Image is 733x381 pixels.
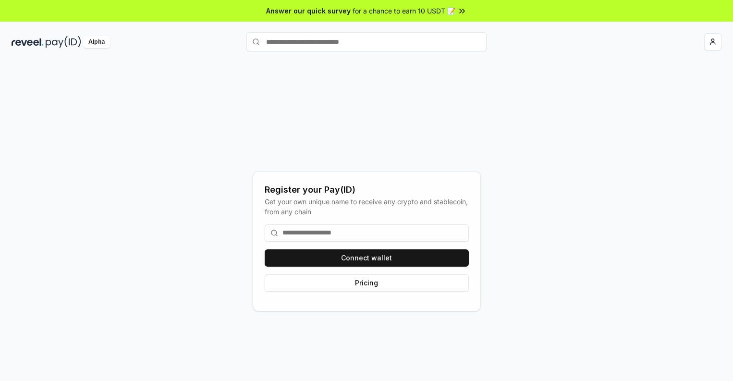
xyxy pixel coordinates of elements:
span: Answer our quick survey [266,6,351,16]
span: for a chance to earn 10 USDT 📝 [353,6,455,16]
button: Connect wallet [265,249,469,267]
img: pay_id [46,36,81,48]
div: Get your own unique name to receive any crypto and stablecoin, from any chain [265,197,469,217]
div: Register your Pay(ID) [265,183,469,197]
button: Pricing [265,274,469,292]
img: reveel_dark [12,36,44,48]
div: Alpha [83,36,110,48]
